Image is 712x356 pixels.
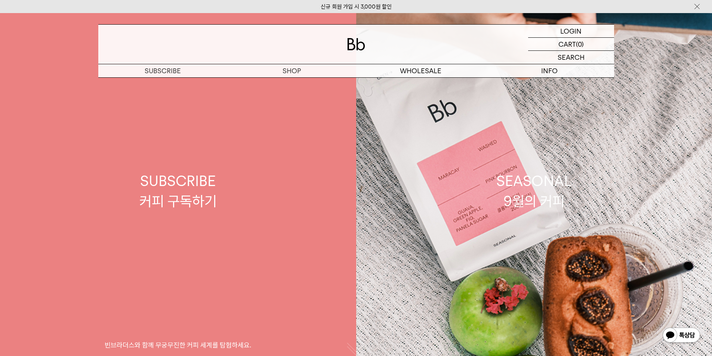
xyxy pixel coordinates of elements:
[139,171,217,211] div: SUBSCRIBE 커피 구독하기
[558,51,585,64] p: SEARCH
[98,64,227,77] a: SUBSCRIBE
[528,25,614,38] a: LOGIN
[560,25,582,37] p: LOGIN
[347,38,365,50] img: 로고
[662,327,701,345] img: 카카오톡 채널 1:1 채팅 버튼
[321,3,392,10] a: 신규 회원 가입 시 3,000원 할인
[576,38,584,50] p: (0)
[227,64,356,77] a: SHOP
[485,64,614,77] p: INFO
[356,64,485,77] p: WHOLESALE
[528,38,614,51] a: CART (0)
[558,38,576,50] p: CART
[496,171,572,211] div: SEASONAL 9월의 커피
